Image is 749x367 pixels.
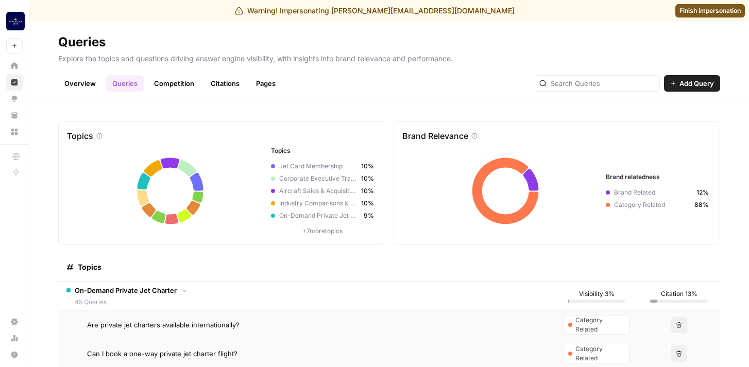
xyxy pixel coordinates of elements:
[6,12,25,30] img: Magellan Jets Logo
[75,285,177,295] span: On-Demand Private Jet Charter
[6,346,23,363] button: Help + Support
[361,186,374,196] span: 10%
[279,186,357,196] span: Aircraft Sales & Acquisition
[361,199,374,208] span: 10%
[661,289,697,299] span: Citation 13%
[271,226,374,236] p: + 7 more topics
[694,200,709,209] span: 88%
[279,199,357,208] span: Industry Comparisons & Alternatives
[614,200,690,209] span: Category Related
[664,75,720,92] button: Add Query
[606,172,709,182] h3: Brand relatedness
[579,289,615,299] span: Visibility 3%
[696,188,709,197] span: 12%
[575,316,625,334] span: Category Related
[78,262,101,272] span: Topics
[551,78,655,89] input: Search Queries
[279,162,357,171] span: Jet Card Membership
[205,75,246,92] a: Citations
[106,75,144,92] a: Queries
[279,174,357,183] span: Corporate Executive Travel
[148,75,200,92] a: Competition
[6,91,23,107] a: Opportunities
[58,50,720,64] p: Explore the topics and questions driving answer engine visibility, with insights into brand relev...
[6,107,23,124] a: Your Data
[364,211,374,220] span: 9%
[58,75,102,92] a: Overview
[87,320,240,330] span: Are private jet charters available internationally?
[6,58,23,74] a: Home
[6,313,23,330] a: Settings
[87,348,237,359] span: Can I book a one-way private jet charter flight?
[6,124,23,140] a: Browse
[679,78,714,89] span: Add Query
[250,75,282,92] a: Pages
[75,298,177,307] span: 45 Queries
[6,330,23,346] a: Usage
[279,211,360,220] span: On-Demand Private Jet Charter
[361,162,374,171] span: 10%
[675,4,745,18] a: Finish impersonation
[235,6,515,16] div: Warning! Impersonating [PERSON_NAME][EMAIL_ADDRESS][DOMAIN_NAME]
[361,174,374,183] span: 10%
[58,34,106,50] div: Queries
[6,8,23,34] button: Workspace: Magellan Jets
[614,188,692,197] span: Brand Related
[271,146,374,155] h3: Topics
[679,6,741,15] span: Finish impersonation
[6,74,23,91] a: Insights
[575,344,625,363] span: Category Related
[67,130,93,142] p: Topics
[402,130,468,142] p: Brand Relevance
